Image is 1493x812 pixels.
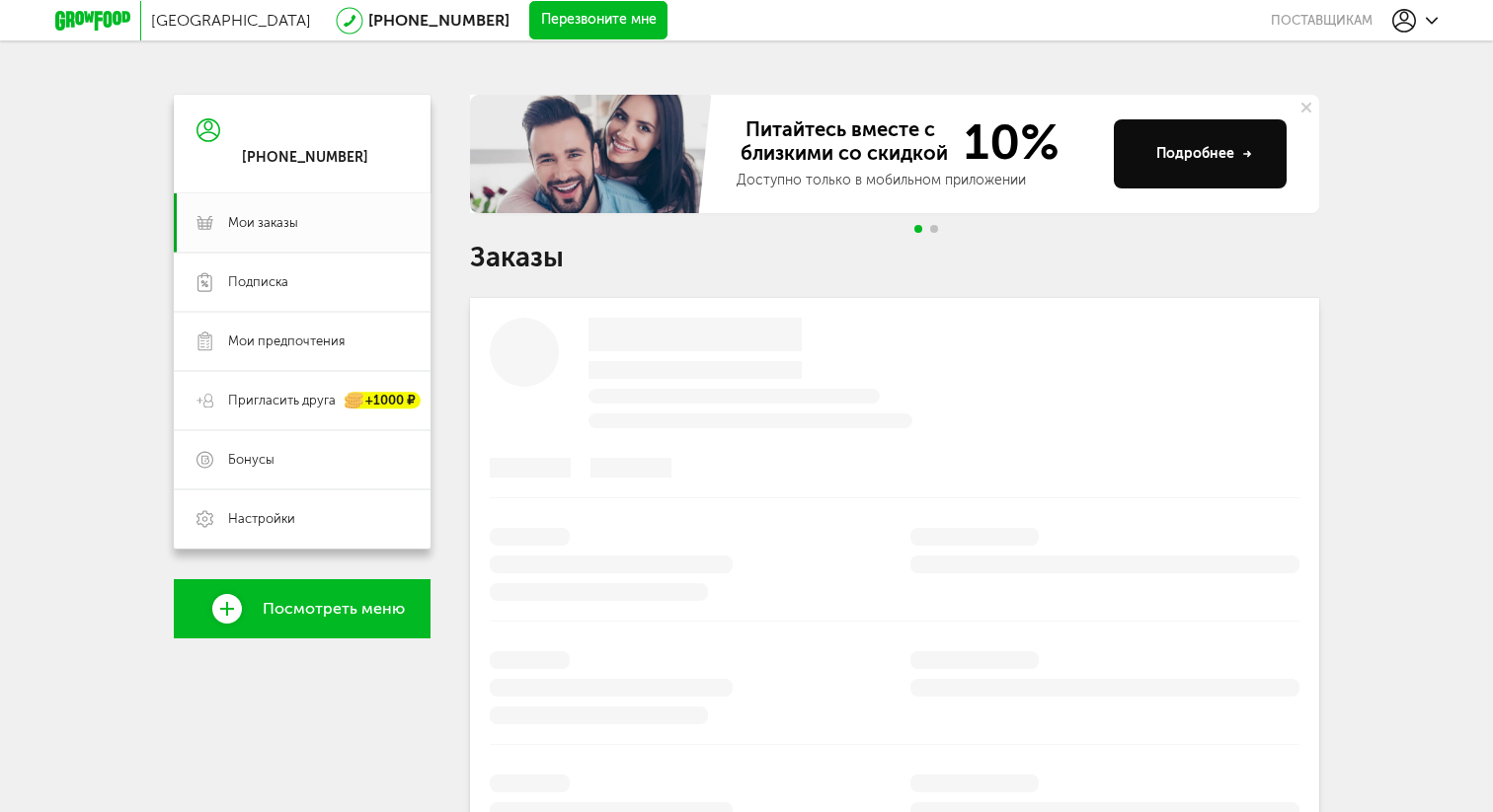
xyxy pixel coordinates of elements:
h1: Заказы [470,245,1319,270]
a: [PHONE_NUMBER] [368,11,510,30]
a: Посмотреть меню [174,579,431,638]
button: Перезвоните мне [529,1,668,40]
span: [GEOGRAPHIC_DATA] [151,11,311,30]
span: Посмотреть меню [263,600,405,618]
div: [PHONE_NUMBER] [242,149,368,167]
div: Подробнее [1156,144,1252,164]
button: Подробнее [1114,119,1287,188]
span: Go to slide 1 [914,225,922,233]
a: Мои предпочтения [174,312,431,371]
span: Мои заказы [228,214,298,232]
div: +1000 ₽ [346,393,421,409]
span: Настройки [228,510,295,528]
span: Питайтесь вместе с близкими со скидкой [737,117,952,167]
a: Бонусы [174,430,431,489]
a: Подписка [174,253,431,312]
span: Пригласить друга [228,392,336,409]
a: Настройки [174,489,431,549]
a: Мои заказы [174,193,431,253]
a: Пригласить друга +1000 ₽ [174,371,431,430]
span: Мои предпочтения [228,332,345,350]
div: Доступно только в мобильном приложении [737,171,1098,190]
span: 10% [952,117,1060,167]
span: Бонусы [228,451,275,469]
span: Go to slide 2 [930,225,938,233]
img: family-banner.579af9d.jpg [470,95,717,213]
span: Подписка [228,273,288,291]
